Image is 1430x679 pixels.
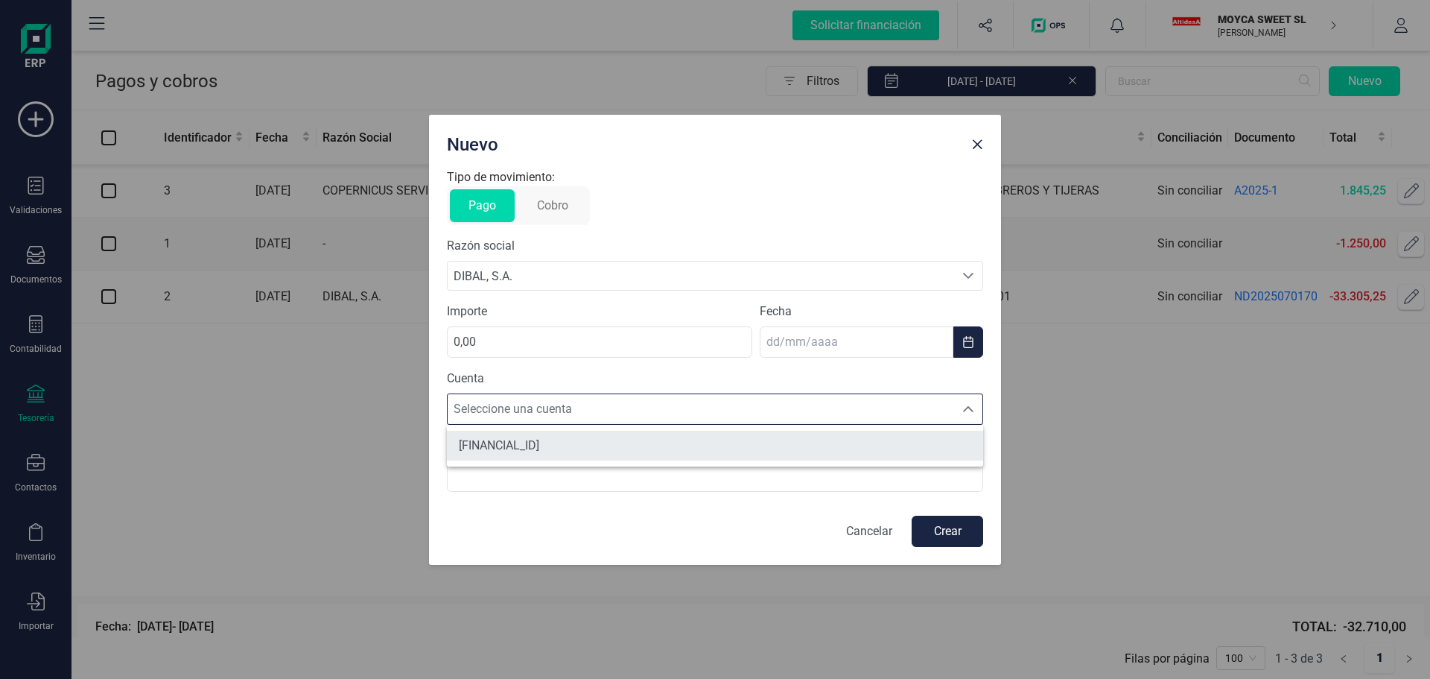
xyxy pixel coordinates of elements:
[441,127,965,157] div: Nuevo
[846,522,892,540] p: Cancelar
[954,394,982,424] div: Seleccione una cuenta
[447,431,983,461] li: ES6601822364590201581062
[447,370,983,388] label: Cuenta
[447,237,515,255] label: Razón social
[760,326,953,358] input: dd/mm/aaaa
[912,516,983,547] button: Crear
[447,168,983,186] p: Tipo de movimiento:
[954,262,982,290] div: Buscar proveedor
[448,394,954,424] span: Seleccione una cuenta
[518,189,587,222] button: Cobro
[447,303,752,320] label: Importe
[459,437,539,455] span: [FINANCIAL_ID]
[448,262,954,290] span: DIBAL, S.A.
[450,189,515,222] button: Pago
[760,303,983,320] label: Fecha
[965,133,989,157] button: Close
[953,326,983,358] button: Choose Date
